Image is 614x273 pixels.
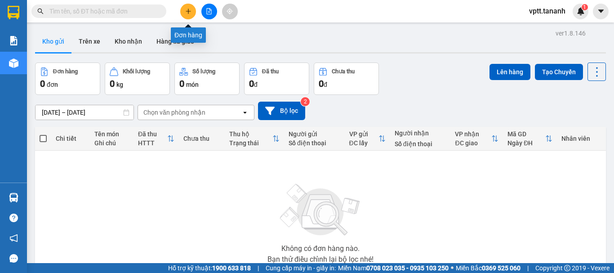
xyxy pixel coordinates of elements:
span: question-circle [9,214,18,222]
div: Số điện thoại [289,139,340,147]
strong: 1900 633 818 [212,264,251,272]
span: 0 [249,78,254,89]
span: search [37,8,44,14]
div: ver 1.8.146 [556,28,586,38]
div: Số điện thoại [395,140,446,148]
div: Đã thu [262,68,279,75]
button: Đơn hàng0đơn [35,63,100,95]
div: Nhân viên [561,135,601,142]
th: Toggle SortBy [503,127,557,151]
div: Người nhận [395,130,446,137]
div: Chọn văn phòng nhận [143,108,205,117]
div: Tên món [94,130,129,138]
th: Toggle SortBy [133,127,179,151]
img: logo-vxr [8,6,19,19]
span: Cung cấp máy in - giấy in: [266,263,336,273]
span: kg [116,81,123,88]
strong: 0369 525 060 [482,264,521,272]
button: Kho nhận [107,31,149,52]
span: aim [227,8,233,14]
span: copyright [564,265,570,271]
div: HTTT [138,139,167,147]
span: ⚪️ [451,266,454,270]
div: Mã GD [507,130,545,138]
span: plus [185,8,191,14]
input: Select a date range. [36,105,133,120]
div: Chưa thu [183,135,220,142]
div: Đã thu [138,130,167,138]
span: 1 [583,4,586,10]
div: Chưa thu [332,68,355,75]
input: Tìm tên, số ĐT hoặc mã đơn [49,6,156,16]
img: solution-icon [9,36,18,45]
span: 0 [40,78,45,89]
span: | [527,263,529,273]
span: Hỗ trợ kỹ thuật: [168,263,251,273]
span: file-add [206,8,212,14]
button: aim [222,4,238,19]
div: Người gửi [289,130,340,138]
div: Bạn thử điều chỉnh lại bộ lọc nhé! [267,256,374,263]
img: icon-new-feature [577,7,585,15]
span: notification [9,234,18,242]
button: plus [180,4,196,19]
div: Ghi chú [94,139,129,147]
span: đ [324,81,327,88]
span: đơn [47,81,58,88]
div: VP nhận [455,130,491,138]
div: Trạng thái [229,139,272,147]
div: Đơn hàng [53,68,78,75]
button: Hàng đã giao [149,31,201,52]
img: svg+xml;base64,PHN2ZyBjbGFzcz0ibGlzdC1wbHVnX19zdmciIHhtbG5zPSJodHRwOi8vd3d3LnczLm9yZy8yMDAwL3N2Zy... [276,179,365,242]
div: Ngày ĐH [507,139,545,147]
span: 0 [319,78,324,89]
div: ĐC lấy [349,139,378,147]
div: ĐC giao [455,139,491,147]
span: 0 [110,78,115,89]
svg: open [241,109,249,116]
img: warehouse-icon [9,58,18,68]
th: Toggle SortBy [225,127,284,151]
button: Lên hàng [489,64,530,80]
span: message [9,254,18,263]
span: vptt.tananh [522,5,573,17]
sup: 1 [582,4,588,10]
button: Tạo Chuyến [535,64,583,80]
sup: 2 [301,97,310,106]
button: Khối lượng0kg [105,63,170,95]
button: Chưa thu0đ [314,63,379,95]
span: Miền Nam [338,263,449,273]
span: 0 [179,78,184,89]
div: Khối lượng [123,68,150,75]
th: Toggle SortBy [450,127,503,151]
strong: 0708 023 035 - 0935 103 250 [366,264,449,272]
span: | [258,263,259,273]
button: Bộ lọc [258,102,305,120]
span: đ [254,81,258,88]
div: Không có đơn hàng nào. [281,245,360,252]
button: Kho gửi [35,31,71,52]
button: caret-down [593,4,609,19]
button: Số lượng0món [174,63,240,95]
img: warehouse-icon [9,193,18,202]
th: Toggle SortBy [345,127,390,151]
button: Trên xe [71,31,107,52]
span: món [186,81,199,88]
span: caret-down [597,7,605,15]
button: Đã thu0đ [244,63,309,95]
span: Miền Bắc [456,263,521,273]
div: Chi tiết [56,135,85,142]
button: file-add [201,4,217,19]
div: Thu hộ [229,130,272,138]
div: Số lượng [192,68,215,75]
div: VP gửi [349,130,378,138]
